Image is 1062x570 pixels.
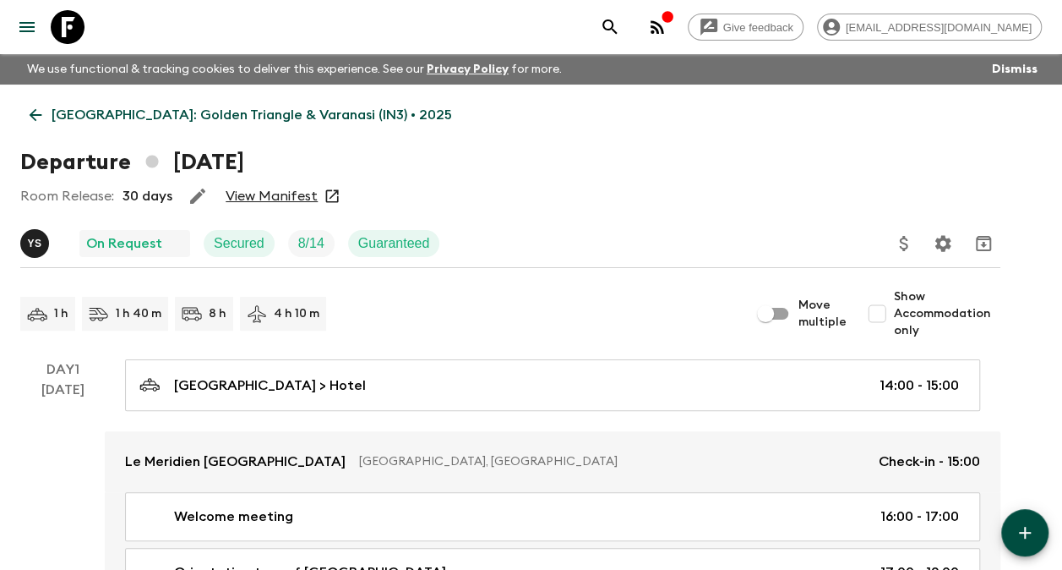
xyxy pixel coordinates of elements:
[20,359,105,380] p: Day 1
[52,105,452,125] p: [GEOGRAPHIC_DATA]: Golden Triangle & Varanasi (IN3) • 2025
[20,54,569,85] p: We use functional & tracking cookies to deliver this experience. See our for more.
[10,10,44,44] button: menu
[798,297,847,331] span: Move multiple
[714,21,803,34] span: Give feedback
[86,233,162,254] p: On Request
[125,492,980,541] a: Welcome meeting16:00 - 17:00
[288,230,335,257] div: Trip Fill
[274,305,319,322] p: 4 h 10 m
[105,431,1000,492] a: Le Meridien [GEOGRAPHIC_DATA][GEOGRAPHIC_DATA], [GEOGRAPHIC_DATA]Check-in - 15:00
[427,63,509,75] a: Privacy Policy
[174,507,293,527] p: Welcome meeting
[298,233,324,254] p: 8 / 14
[204,230,275,257] div: Secured
[20,98,461,132] a: [GEOGRAPHIC_DATA]: Golden Triangle & Varanasi (IN3) • 2025
[358,233,430,254] p: Guaranteed
[926,227,960,260] button: Settings
[27,237,41,250] p: Y S
[894,288,1000,339] span: Show Accommodation only
[359,453,865,470] p: [GEOGRAPHIC_DATA], [GEOGRAPHIC_DATA]
[988,58,1042,81] button: Dismiss
[20,145,244,179] h1: Departure [DATE]
[125,452,346,472] p: Le Meridien [GEOGRAPHIC_DATA]
[20,234,52,248] span: Yashvardhan Singh Shekhawat
[20,186,114,206] p: Room Release:
[880,375,959,396] p: 14:00 - 15:00
[967,227,1000,260] button: Archive (Completed, Cancelled or Unsynced Departures only)
[20,229,52,258] button: YS
[174,375,366,396] p: [GEOGRAPHIC_DATA] > Hotel
[226,188,318,205] a: View Manifest
[214,233,264,254] p: Secured
[880,507,959,527] p: 16:00 - 17:00
[887,227,921,260] button: Update Price, Early Bird Discount and Costs
[123,186,172,206] p: 30 days
[688,14,803,41] a: Give feedback
[593,10,627,44] button: search adventures
[125,359,980,411] a: [GEOGRAPHIC_DATA] > Hotel14:00 - 15:00
[879,452,980,472] p: Check-in - 15:00
[836,21,1041,34] span: [EMAIL_ADDRESS][DOMAIN_NAME]
[209,305,226,322] p: 8 h
[817,14,1042,41] div: [EMAIL_ADDRESS][DOMAIN_NAME]
[116,305,161,322] p: 1 h 40 m
[54,305,68,322] p: 1 h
